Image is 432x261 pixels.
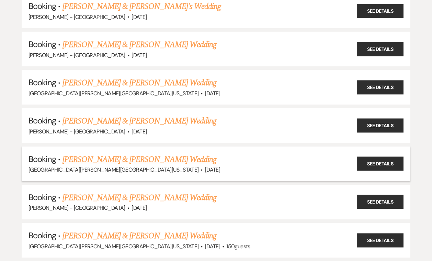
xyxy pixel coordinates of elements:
[29,154,56,164] span: Booking
[29,1,56,11] span: Booking
[62,39,216,51] a: [PERSON_NAME] & [PERSON_NAME] Wedding
[29,230,56,241] span: Booking
[205,166,220,173] span: [DATE]
[29,39,56,50] span: Booking
[62,77,216,89] a: [PERSON_NAME] & [PERSON_NAME] Wedding
[29,52,125,59] span: [PERSON_NAME] - [GEOGRAPHIC_DATA]
[205,243,220,250] span: [DATE]
[29,192,56,203] span: Booking
[29,166,199,173] span: [GEOGRAPHIC_DATA][PERSON_NAME][GEOGRAPHIC_DATA][US_STATE]
[357,233,403,247] a: See Details
[357,195,403,209] a: See Details
[132,13,147,21] span: [DATE]
[132,204,147,211] span: [DATE]
[62,192,216,204] a: [PERSON_NAME] & [PERSON_NAME] Wedding
[29,77,56,88] span: Booking
[357,157,403,171] a: See Details
[62,230,216,242] a: [PERSON_NAME] & [PERSON_NAME] Wedding
[205,90,220,97] span: [DATE]
[29,243,199,250] span: [GEOGRAPHIC_DATA][PERSON_NAME][GEOGRAPHIC_DATA][US_STATE]
[357,80,403,94] a: See Details
[357,119,403,133] a: See Details
[226,243,250,250] span: 150 guests
[29,13,125,21] span: [PERSON_NAME] - [GEOGRAPHIC_DATA]
[62,153,216,166] a: [PERSON_NAME] & [PERSON_NAME] Wedding
[132,52,147,59] span: [DATE]
[29,204,125,211] span: [PERSON_NAME] - [GEOGRAPHIC_DATA]
[132,128,147,135] span: [DATE]
[357,4,403,18] a: See Details
[357,42,403,56] a: See Details
[29,128,125,135] span: [PERSON_NAME] - [GEOGRAPHIC_DATA]
[29,115,56,126] span: Booking
[29,90,199,97] span: [GEOGRAPHIC_DATA][PERSON_NAME][GEOGRAPHIC_DATA][US_STATE]
[62,115,216,127] a: [PERSON_NAME] & [PERSON_NAME] Wedding
[62,0,221,13] a: [PERSON_NAME] & [PERSON_NAME]'s Wedding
